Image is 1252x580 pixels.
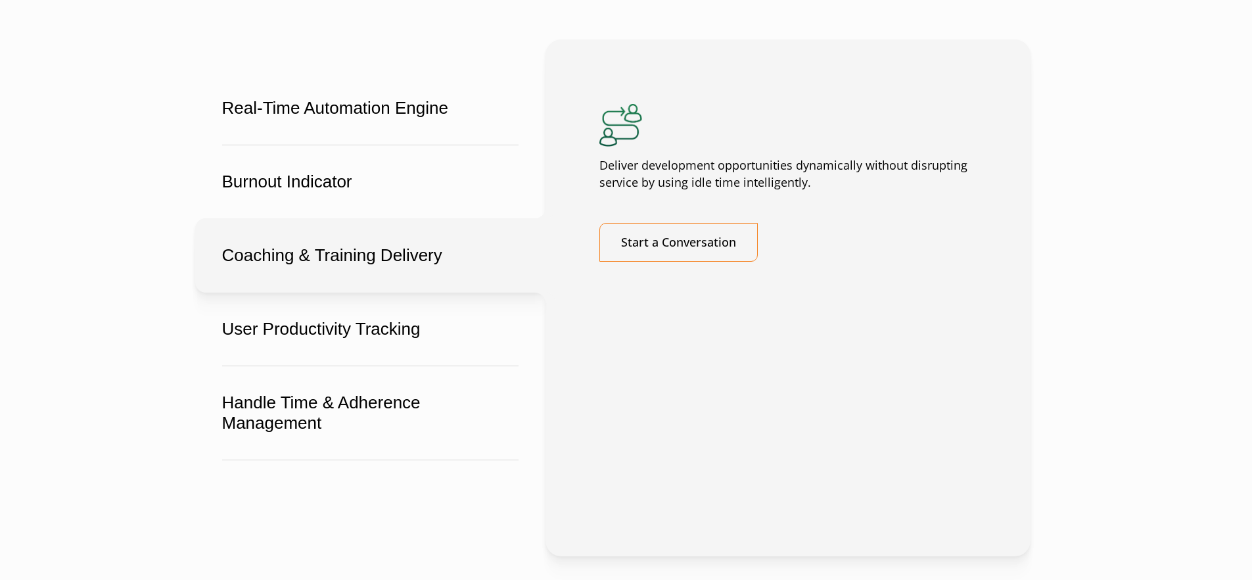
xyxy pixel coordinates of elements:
button: Coaching & Training Delivery [195,218,545,293]
button: Handle Time & Adherence Management [195,366,545,460]
button: Burnout Indicator [195,145,545,219]
p: Deliver development opportunities dynamically without disrupting service by using idle time intel... [599,157,977,191]
button: Real-Time Automation Engine [195,71,545,145]
img: Coaching and Training Delivery [599,104,642,147]
a: Start a Conversation [599,223,758,262]
button: User Productivity Tracking [195,292,545,366]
